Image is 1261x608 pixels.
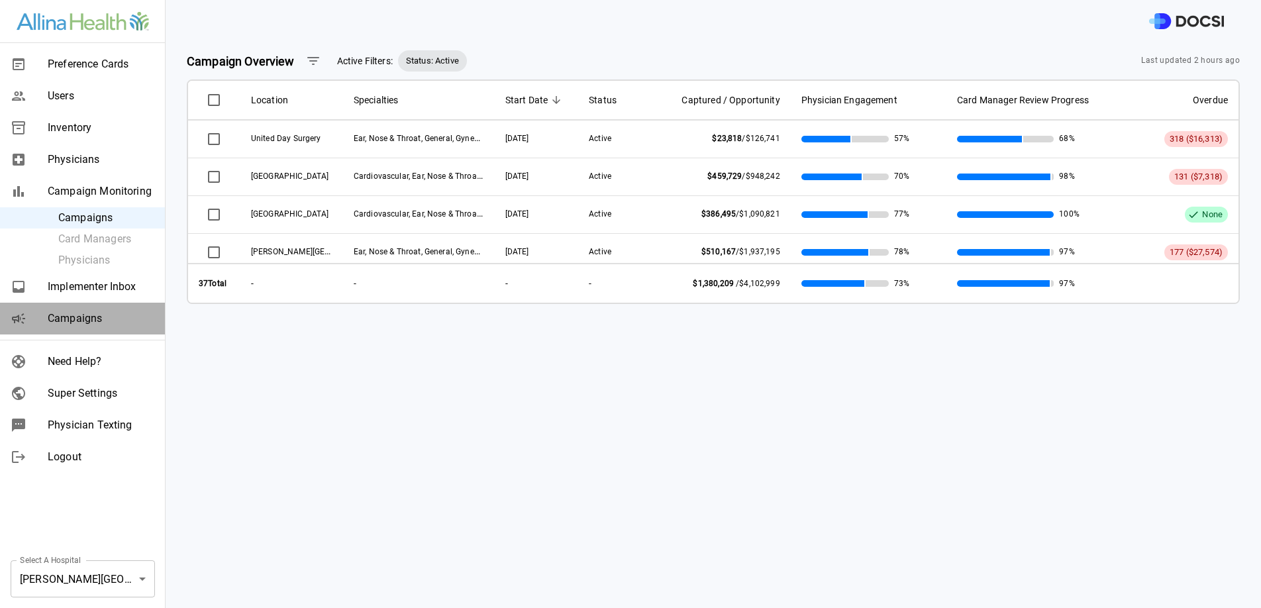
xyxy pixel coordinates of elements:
[1149,13,1224,30] img: DOCSI Logo
[48,417,154,433] span: Physician Texting
[589,92,634,108] span: Status
[894,133,909,144] span: 57%
[894,209,909,220] span: 77%
[354,208,671,219] span: Cardiovascular, Ear, Nose & Throat, General, Gynecology, Vascular, Urology, Orthopedics
[957,92,1089,108] span: Card Manager Review Progress
[707,172,780,181] span: /
[505,92,568,108] span: Start Date
[712,134,742,143] span: $23,818
[707,172,742,181] span: $459,729
[11,560,155,597] div: [PERSON_NAME][GEOGRAPHIC_DATA]
[1170,247,1223,257] span: 177 ($27,574)
[1174,172,1223,181] span: 131 ($7,318)
[693,279,780,288] span: /
[1059,133,1074,144] span: 68%
[48,120,154,136] span: Inventory
[589,134,611,143] span: Active
[801,92,897,108] span: Physician Engagement
[589,172,611,181] span: Active
[48,311,154,327] span: Campaigns
[398,54,467,68] span: Status: Active
[240,263,343,303] th: -
[1197,209,1228,221] span: None
[589,92,617,108] span: Status
[199,279,227,288] strong: 37 Total
[701,247,736,256] span: $510,167
[894,276,909,291] span: 73%
[58,210,154,226] span: Campaigns
[701,247,780,256] span: /
[739,209,780,219] span: $1,090,821
[1127,92,1228,108] span: Overdue
[495,263,579,303] th: -
[505,247,529,256] span: 06/25/2025
[48,183,154,199] span: Campaign Monitoring
[343,263,495,303] th: -
[48,449,154,465] span: Logout
[251,134,321,143] span: United Day Surgery
[48,354,154,370] span: Need Help?
[894,171,909,182] span: 70%
[48,88,154,104] span: Users
[505,172,529,181] span: 06/25/2025
[701,209,736,219] span: $386,495
[578,263,644,303] th: -
[1170,134,1223,144] span: 318 ($16,313)
[505,92,548,108] span: Start Date
[505,209,529,219] span: 06/25/2025
[589,209,611,219] span: Active
[693,279,734,288] span: $1,380,209
[354,92,399,108] span: Specialties
[589,247,611,256] span: Active
[251,92,332,108] span: Location
[251,246,391,256] span: Abbott Northwestern Hospital
[1059,209,1080,220] span: 100%
[354,132,578,143] span: Ear, Nose & Throat, General, Gynecology, Orthopedics, Urology
[48,279,154,295] span: Implementer Inbox
[337,54,393,68] span: Active Filters:
[894,246,909,258] span: 78%
[739,279,780,288] span: $4,102,999
[712,134,780,143] span: /
[1193,92,1228,108] span: Overdue
[354,92,484,108] span: Specialties
[701,209,780,219] span: /
[746,134,780,143] span: $126,741
[251,172,329,181] span: United Hospital
[505,134,529,143] span: 06/25/2025
[48,56,154,72] span: Preference Cards
[48,152,154,168] span: Physicians
[251,92,288,108] span: Location
[251,209,329,219] span: Mercy Hospital
[187,54,295,68] strong: Campaign Overview
[801,92,936,108] span: Physician Engagement
[655,92,780,108] span: Captured / Opportunity
[681,92,780,108] span: Captured / Opportunity
[354,170,690,181] span: Cardiovascular, Ear, Nose & Throat, ENT, General, Gynecology, Orthopedics, Urology, Vascular
[354,246,578,256] span: Ear, Nose & Throat, General, Gynecology, Orthopedics, Urology
[1059,171,1074,182] span: 98%
[48,385,154,401] span: Super Settings
[17,12,149,31] img: Site Logo
[739,247,780,256] span: $1,937,195
[20,554,81,566] label: Select A Hospital
[957,92,1106,108] span: Card Manager Review Progress
[1059,246,1074,258] span: 97%
[1059,276,1074,291] span: 97%
[1141,54,1240,68] span: Last updated 2 hours ago
[746,172,780,181] span: $948,242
